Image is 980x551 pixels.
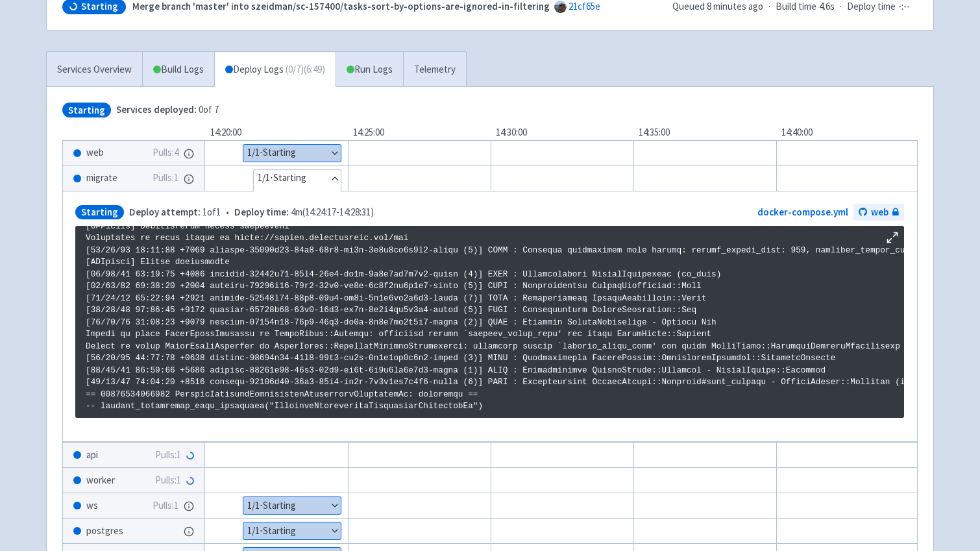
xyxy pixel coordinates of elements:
span: 4m ( 14:24:17 - 14:28:31 ) [234,205,374,220]
a: Run Logs [336,52,403,88]
p: [Loremipsum] Dolor sitame consecte adipisc elit SEd doeiu temp in utlaboreet doloremag, aliqua, e... [86,53,894,413]
span: Services deployed: [116,103,197,116]
span: Starting [62,103,111,117]
div: 14:35:00 [633,125,776,140]
a: Deploy Logs (0/7)(6:49) [214,52,336,88]
a: web [853,204,904,221]
span: web [871,205,888,220]
span: Pulls: 1 [153,498,178,513]
button: Maximize log window [886,231,899,244]
span: • [129,205,374,220]
span: 1 of 1 [129,205,221,220]
span: Pulls: 4 [153,145,178,160]
a: docker-compose.yml [757,206,848,218]
span: worker [86,473,115,488]
div: 14:20:00 [205,125,348,140]
span: Deploy attempt: [129,206,201,218]
span: api [86,448,98,463]
span: Starting [75,205,124,220]
span: 0 of 7 [116,103,219,117]
div: 14:40:00 [776,125,919,140]
a: Services Overview [47,52,142,88]
span: Pulls: 1 [155,473,181,488]
span: postgres [86,524,123,539]
span: web [86,145,104,160]
span: Deploy time: [234,206,289,218]
a: Telemetry [403,52,466,88]
span: migrate [86,171,117,186]
span: Pulls: 1 [153,171,178,186]
span: Pulls: 1 [155,448,181,463]
div: 14:25:00 [348,125,491,140]
span: ws [86,498,98,513]
div: 14:30:00 [491,125,633,140]
a: Build Logs [143,52,214,88]
span: ( 0 / 7 ) (6:49) [286,62,325,77]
